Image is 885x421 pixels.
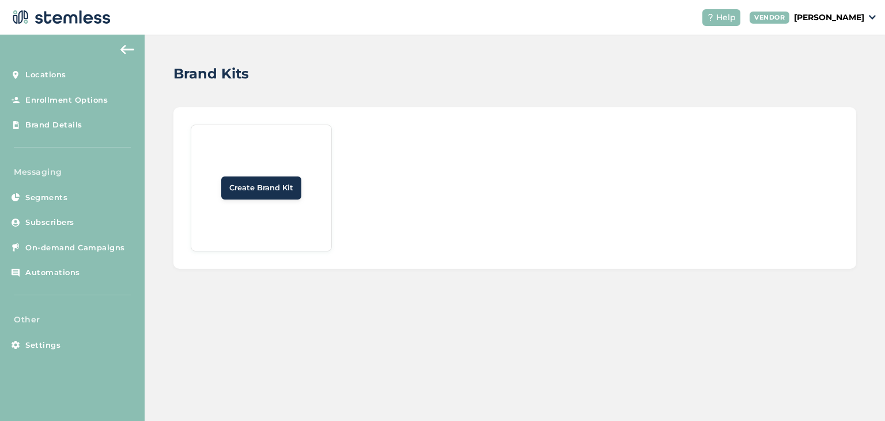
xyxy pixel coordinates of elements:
div: VENDOR [750,12,789,24]
p: [PERSON_NAME] [794,12,864,24]
img: icon-help-white-03924b79.svg [707,14,714,21]
span: Segments [25,192,67,204]
span: Locations [25,69,66,81]
img: logo-dark-0685b13c.svg [9,6,111,29]
span: Subscribers [25,217,74,228]
span: Create Brand Kit [229,182,293,194]
span: On-demand Campaigns [25,242,125,254]
span: Automations [25,267,80,279]
span: Settings [25,340,60,351]
h2: Brand Kits [173,63,249,84]
img: icon_down-arrow-small-66adaf34.svg [869,15,876,20]
span: Brand Details [25,119,82,131]
button: Create Brand Kit [221,176,301,200]
iframe: Chat Widget [827,366,885,421]
img: icon-arrow-back-accent-c549486e.svg [120,45,134,54]
span: Help [716,12,736,24]
span: Enrollment Options [25,95,108,106]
